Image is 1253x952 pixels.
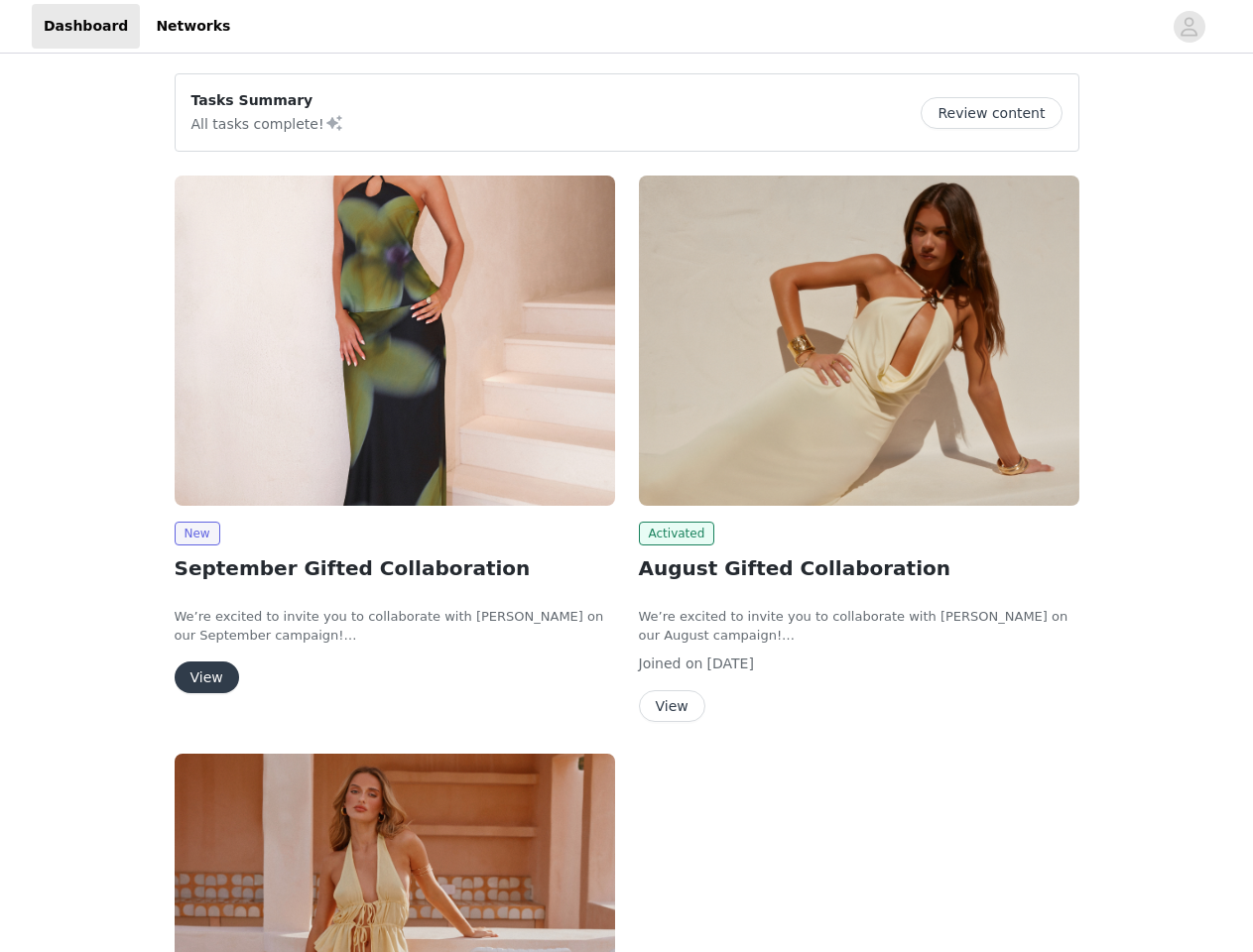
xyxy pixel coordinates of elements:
[175,661,239,693] button: View
[921,97,1062,129] button: Review content
[639,699,705,714] a: View
[175,176,615,506] img: Peppermayo AUS
[32,4,140,49] a: Dashboard
[175,522,220,545] span: New
[639,655,703,671] span: Joined on
[175,607,615,646] p: We’re excited to invite you to collaborate with [PERSON_NAME] on our September campaign!
[707,655,754,671] span: [DATE]
[191,111,344,135] p: All tasks complete!
[191,90,344,111] p: Tasks Summary
[175,553,615,583] h2: September Gifted Collaboration
[175,670,239,685] a: View
[639,690,705,722] button: View
[1180,11,1198,43] div: avatar
[639,522,715,545] span: Activated
[639,176,1079,506] img: Peppermayo AUS
[639,607,1079,646] p: We’re excited to invite you to collaborate with [PERSON_NAME] on our August campaign!
[144,4,242,49] a: Networks
[639,553,1079,583] h2: August Gifted Collaboration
